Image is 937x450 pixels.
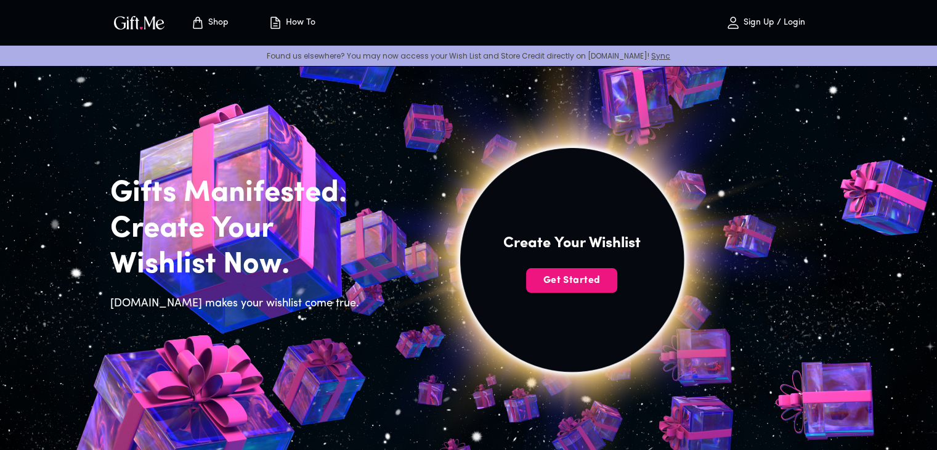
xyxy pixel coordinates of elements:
[740,18,805,28] p: Sign Up / Login
[503,234,641,253] h4: Create Your Wishlist
[258,3,326,43] button: How To
[110,176,367,211] h2: Gifts Manifested.
[110,247,367,283] h2: Wishlist Now.
[704,3,827,43] button: Sign Up / Login
[526,268,617,293] button: Get Started
[176,3,243,43] button: Store page
[10,51,927,61] p: Found us elsewhere? You may now access your Wish List and Store Credit directly on [DOMAIN_NAME]!
[110,295,367,313] h6: [DOMAIN_NAME] makes your wishlist come true.
[205,18,229,28] p: Shop
[110,211,367,247] h2: Create Your
[526,274,617,287] span: Get Started
[268,15,283,30] img: how-to.svg
[110,15,168,30] button: GiftMe Logo
[112,14,167,31] img: GiftMe Logo
[651,51,670,61] a: Sync
[283,18,315,28] p: How To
